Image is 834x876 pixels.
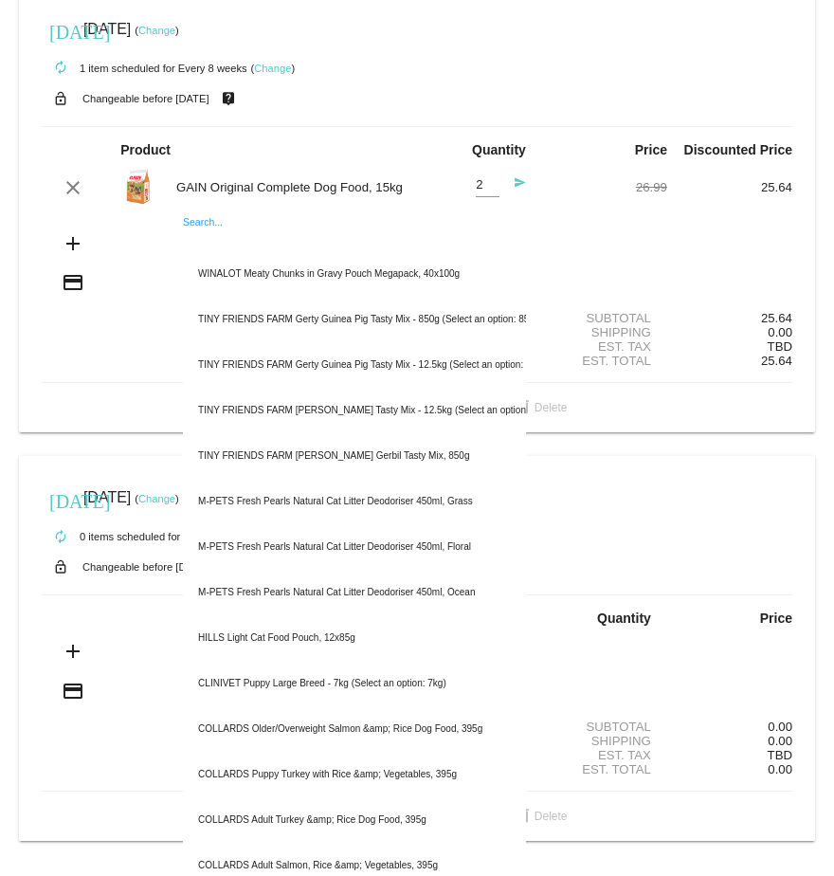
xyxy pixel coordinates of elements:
[512,810,568,823] span: Delete
[542,180,667,194] div: 26.99
[542,720,667,734] div: Subtotal
[217,86,240,111] mat-icon: live_help
[183,752,526,797] div: COLLARDS Puppy Turkey with Rice &amp; Vegetables, 395g
[183,661,526,706] div: CLINIVET Puppy Large Breed - 7kg (Select an option: 7kg)
[49,57,72,80] mat-icon: autorenew
[183,433,526,479] div: TINY FRIENDS FARM [PERSON_NAME] Gerbil Tasty Mix, 850g
[472,142,526,157] strong: Quantity
[597,611,651,626] strong: Quantity
[120,167,158,205] img: 31520.jpg
[183,251,526,297] div: WINALOT Meaty Chunks in Gravy Pouch Megapack, 40x100g
[183,297,526,342] div: TINY FRIENDS FARM Gerty Guinea Pig Tasty Mix - 850g (Select an option: 850g)
[768,325,792,339] span: 0.00
[542,311,667,325] div: Subtotal
[62,640,84,663] mat-icon: add
[138,493,175,504] a: Change
[542,762,667,776] div: Est. Total
[138,25,175,36] a: Change
[183,570,526,615] div: M-PETS Fresh Pearls Natural Cat Litter Deodoriser 450ml, Ocean
[42,531,252,542] small: 0 items scheduled for Every 1 weeks
[135,493,179,504] small: ( )
[251,63,296,74] small: ( )
[768,748,792,762] span: TBD
[82,561,209,573] small: Changeable before [DATE]
[120,142,171,157] strong: Product
[768,762,792,776] span: 0.00
[760,611,792,626] strong: Price
[542,354,667,368] div: Est. Total
[761,354,792,368] span: 25.64
[542,748,667,762] div: Est. Tax
[49,488,72,511] mat-icon: [DATE]
[635,142,667,157] strong: Price
[542,734,667,748] div: Shipping
[476,178,499,192] input: Quantity
[62,232,84,255] mat-icon: add
[183,797,526,843] div: COLLARDS Adult Turkey &amp; Rice Dog Food, 395g
[254,63,291,74] a: Change
[497,799,583,833] button: Delete
[62,176,84,199] mat-icon: clear
[49,86,72,111] mat-icon: lock_open
[82,93,209,104] small: Changeable before [DATE]
[49,555,72,579] mat-icon: lock_open
[512,401,568,414] span: Delete
[62,680,84,703] mat-icon: credit_card
[542,339,667,354] div: Est. Tax
[183,234,526,249] input: Search...
[183,388,526,433] div: TINY FRIENDS FARM [PERSON_NAME] Tasty Mix - 12.5kg (Select an option: 12.5kg)
[49,19,72,42] mat-icon: [DATE]
[684,142,792,157] strong: Discounted Price
[667,720,792,734] div: 0.00
[497,391,583,425] button: Delete
[183,706,526,752] div: COLLARDS Older/Overweight Salmon &amp; Rice Dog Food, 395g
[503,176,526,199] mat-icon: send
[183,524,526,570] div: M-PETS Fresh Pearls Natural Cat Litter Deodoriser 450ml, Floral
[62,271,84,294] mat-icon: credit_card
[183,615,526,661] div: HILLS Light Cat Food Pouch, 12x85g
[49,526,72,549] mat-icon: autorenew
[42,63,247,74] small: 1 item scheduled for Every 8 weeks
[135,25,179,36] small: ( )
[167,180,417,194] div: GAIN Original Complete Dog Food, 15kg
[183,342,526,388] div: TINY FRIENDS FARM Gerty Guinea Pig Tasty Mix - 12.5kg (Select an option: 12.5kg)
[768,339,792,354] span: TBD
[768,734,792,748] span: 0.00
[667,311,792,325] div: 25.64
[542,325,667,339] div: Shipping
[667,180,792,194] div: 25.64
[183,479,526,524] div: M-PETS Fresh Pearls Natural Cat Litter Deodoriser 450ml, Grass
